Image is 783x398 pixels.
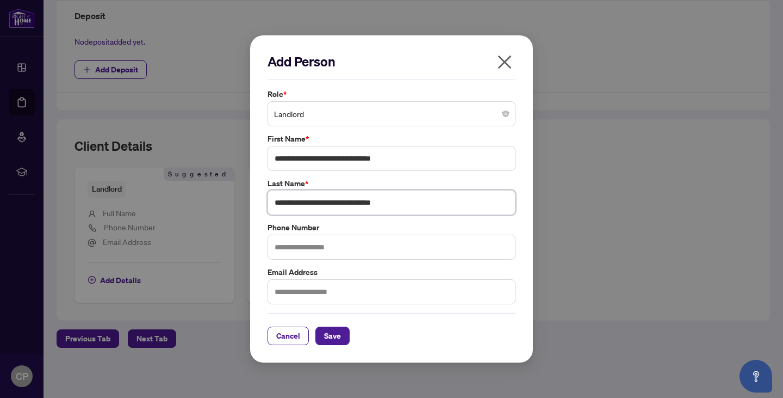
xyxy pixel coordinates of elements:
[268,88,515,100] label: Role
[315,327,350,345] button: Save
[268,222,515,234] label: Phone Number
[274,103,509,124] span: Landlord
[324,327,341,345] span: Save
[268,327,309,345] button: Cancel
[268,133,515,145] label: First Name
[276,327,300,345] span: Cancel
[268,53,515,70] h2: Add Person
[268,177,515,189] label: Last Name
[268,266,515,278] label: Email Address
[739,360,772,393] button: Open asap
[496,53,513,71] span: close
[502,111,509,117] span: close-circle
